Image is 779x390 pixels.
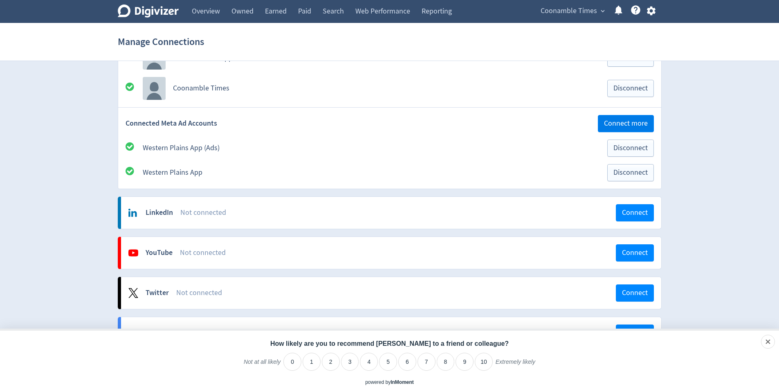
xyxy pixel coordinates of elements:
[180,207,616,218] div: Not connected
[622,209,648,216] span: Connect
[475,353,493,371] li: 10
[143,77,166,100] img: Avatar for Coonamble Times
[143,168,202,177] a: Western Plains App
[143,143,220,153] a: Western Plains App (Ads)
[180,248,616,258] div: Not connected
[379,353,397,371] li: 5
[126,166,143,179] div: All good
[398,353,416,371] li: 6
[365,379,414,386] div: powered by inmoment
[121,197,661,229] a: LinkedInNot connectedConnect
[607,80,654,97] button: Disconnect
[761,335,775,349] div: Close survey
[622,289,648,297] span: Connect
[146,328,181,338] div: Google Ads
[121,317,661,349] a: Google AdsNot connectedConnect
[283,353,301,371] li: 0
[622,249,648,257] span: Connect
[599,7,606,15] span: expand_more
[613,144,648,152] span: Disconnect
[437,353,455,371] li: 8
[613,169,648,176] span: Disconnect
[322,353,340,371] li: 2
[418,353,436,371] li: 7
[538,5,607,18] button: Coonamble Times
[121,237,661,269] a: YouTubeNot connectedConnect
[118,29,204,55] h1: Manage Connections
[244,358,281,372] label: Not at all likely
[613,85,648,92] span: Disconnect
[173,83,229,93] a: Coonamble Times
[607,140,654,157] button: Disconnect
[391,379,414,385] a: InMoment
[604,120,648,127] span: Connect more
[616,284,654,302] button: Connect
[126,142,143,154] div: All good
[496,358,535,372] label: Extremely likely
[146,288,169,298] div: Twitter
[360,353,378,371] li: 4
[121,277,661,309] a: TwitterNot connectedConnect
[613,54,648,62] span: Disconnect
[146,248,173,258] div: YouTube
[616,244,654,262] button: Connect
[146,207,173,218] div: LinkedIn
[607,164,654,181] button: Disconnect
[456,353,474,371] li: 9
[341,353,359,371] li: 3
[126,118,217,128] span: Connected Meta Ad Accounts
[176,288,616,298] div: Not connected
[616,204,654,221] button: Connect
[303,353,321,371] li: 1
[126,82,143,95] div: All good
[598,115,654,132] button: Connect more
[616,325,654,342] button: Connect
[188,328,616,338] div: Not connected
[541,5,597,18] span: Coonamble Times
